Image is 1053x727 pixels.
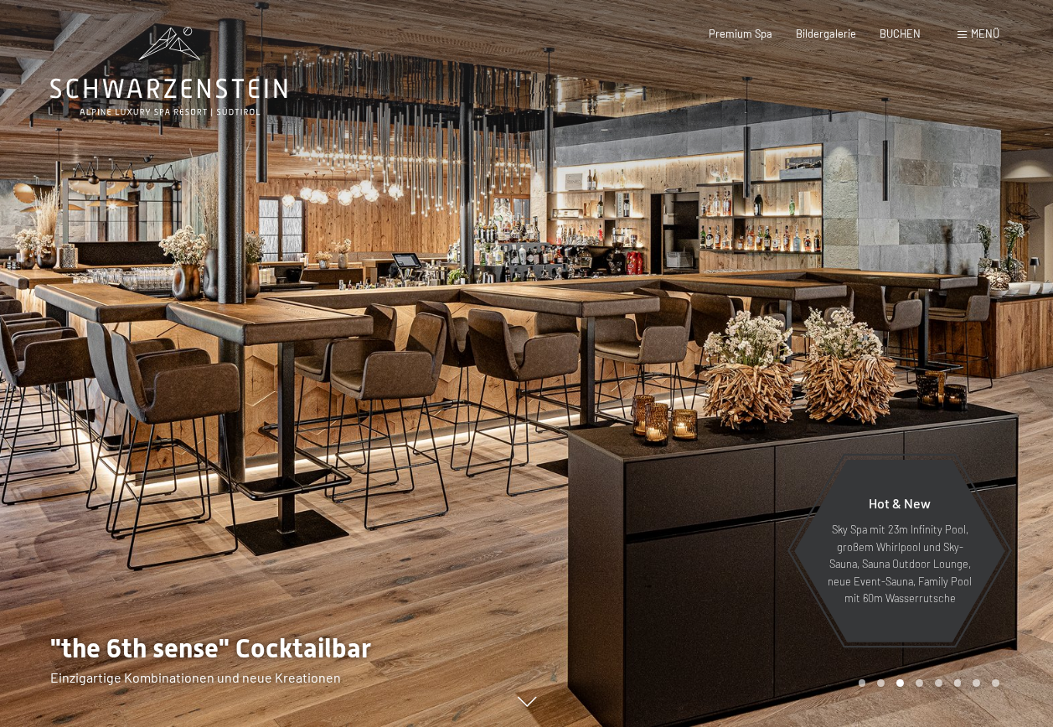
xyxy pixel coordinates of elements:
[992,679,999,687] div: Carousel Page 8
[827,521,973,606] p: Sky Spa mit 23m Infinity Pool, großem Whirlpool und Sky-Sauna, Sauna Outdoor Lounge, neue Event-S...
[896,679,904,687] div: Carousel Page 3 (Current Slide)
[971,27,999,40] span: Menü
[973,679,980,687] div: Carousel Page 7
[859,679,866,687] div: Carousel Page 1
[880,27,921,40] a: BUCHEN
[877,679,885,687] div: Carousel Page 2
[916,679,923,687] div: Carousel Page 4
[869,495,931,511] span: Hot & New
[853,679,999,687] div: Carousel Pagination
[954,679,962,687] div: Carousel Page 6
[793,459,1006,643] a: Hot & New Sky Spa mit 23m Infinity Pool, großem Whirlpool und Sky-Sauna, Sauna Outdoor Lounge, ne...
[935,679,942,687] div: Carousel Page 5
[709,27,772,40] a: Premium Spa
[796,27,856,40] a: Bildergalerie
